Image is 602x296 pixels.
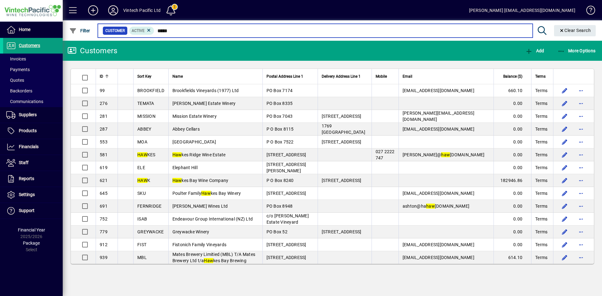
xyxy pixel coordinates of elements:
td: 0.00 [494,97,531,110]
span: ID [100,73,103,80]
span: [EMAIL_ADDRESS][DOMAIN_NAME] [403,242,474,247]
a: Home [3,22,63,38]
span: Terms [535,113,547,119]
button: Filter [68,25,92,36]
td: 0.00 [494,161,531,174]
a: Products [3,123,63,139]
button: Edit [560,111,570,121]
td: 614.10 [494,251,531,264]
span: 621 [100,178,108,183]
span: Endeavour Group International (NZ) Ltd [172,216,253,221]
span: Poulter Family kes Bay Winery [172,191,241,196]
span: PO Box 7043 [267,114,293,119]
a: Invoices [3,54,63,64]
span: Payments [6,67,30,72]
td: 0.00 [494,200,531,213]
span: [STREET_ADDRESS] [267,242,306,247]
td: 0.00 [494,238,531,251]
span: [STREET_ADDRESS] [322,114,362,119]
span: ABBEY [137,127,151,132]
span: Email [403,73,412,80]
span: [EMAIL_ADDRESS][DOMAIN_NAME] [403,191,474,196]
button: Edit [560,124,570,134]
button: Add [83,5,103,16]
button: Edit [560,175,570,185]
button: Edit [560,240,570,250]
span: [PERSON_NAME] Wines Ltd [172,204,228,209]
button: Edit [560,86,570,96]
span: Terms [535,139,547,145]
div: Email [403,73,490,80]
td: 0.00 [494,136,531,148]
a: Suppliers [3,107,63,123]
a: Reports [3,171,63,187]
em: Haw [172,152,182,157]
a: Settings [3,187,63,203]
span: 912 [100,242,108,247]
span: Filter [69,28,90,33]
button: More options [576,175,586,185]
div: [PERSON_NAME] [EMAIL_ADDRESS][DOMAIN_NAME] [469,5,575,15]
span: PO Box 52 [267,229,288,234]
span: Settings [19,192,35,197]
span: Invoices [6,56,26,61]
span: Name [172,73,183,80]
span: Balance ($) [503,73,522,80]
div: Mobile [376,73,395,80]
span: 287 [100,127,108,132]
span: Terms [535,177,547,184]
span: Postal Address Line 1 [267,73,303,80]
span: MOA [137,139,147,144]
em: Haw [204,258,213,263]
span: Suppliers [19,112,37,117]
span: GREYWACKE [137,229,164,234]
button: More options [576,86,586,96]
button: Profile [103,5,123,16]
span: 276 [100,101,108,106]
td: 660.10 [494,84,531,97]
span: Customers [19,43,40,48]
a: Communications [3,96,63,107]
span: Abbey Cellars [172,127,200,132]
span: Mates Brewery Limitied (MBL) T/A Mates Brewery Ltd t/a kes Bay Brewing [172,252,256,263]
span: ISAB [137,216,147,221]
em: haw [441,152,450,157]
em: Haw [201,191,211,196]
button: Edit [560,188,570,198]
button: More options [576,201,586,211]
button: Edit [560,252,570,262]
span: Elephant Hill [172,165,198,170]
span: Support [19,208,34,213]
span: [STREET_ADDRESS] [322,229,362,234]
div: Customers [67,46,117,56]
span: Terms [535,190,547,196]
button: More Options [556,45,597,56]
span: Active [132,29,145,33]
span: Fistonich Family Vineyards [172,242,227,247]
button: More options [576,227,586,237]
span: Sort Key [137,73,151,80]
span: 939 [100,255,108,260]
span: 281 [100,114,108,119]
td: 0.00 [494,110,531,123]
div: Balance ($) [498,73,528,80]
button: More options [576,188,586,198]
div: Vintech Pacific Ltd [123,5,161,15]
button: More options [576,163,586,173]
span: [STREET_ADDRESS] [322,178,362,183]
span: More Options [557,48,596,53]
td: 0.00 [494,213,531,226]
button: Edit [560,163,570,173]
button: More options [576,111,586,121]
span: MISSION [137,114,156,119]
span: P O Box 8115 [267,127,294,132]
button: More options [576,137,586,147]
span: Mobile [376,73,387,80]
span: FERNRIDGE [137,204,161,209]
span: kes Ridge Wine Estate [172,152,226,157]
a: Knowledge Base [582,1,594,22]
td: 182946.86 [494,174,531,187]
span: Terms [535,100,547,106]
span: [EMAIL_ADDRESS][DOMAIN_NAME] [403,88,474,93]
span: Terms [535,229,547,235]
